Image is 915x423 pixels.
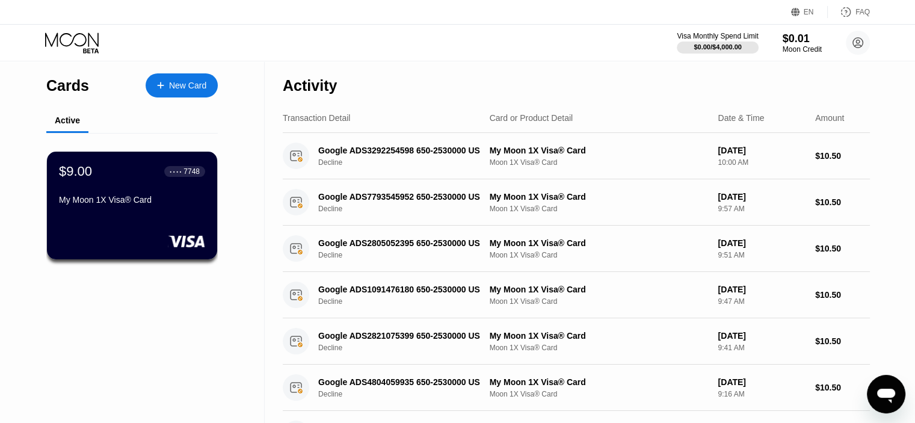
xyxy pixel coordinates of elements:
[318,377,483,387] div: Google ADS4804059935 650-2530000 US
[146,73,218,97] div: New Card
[318,238,483,248] div: Google ADS2805052395 650-2530000 US
[718,251,806,259] div: 9:51 AM
[677,32,758,54] div: Visa Monthly Spend Limit$0.00/$4,000.00
[318,205,496,213] div: Decline
[815,336,870,346] div: $10.50
[783,45,822,54] div: Moon Credit
[804,8,814,16] div: EN
[855,8,870,16] div: FAQ
[283,77,337,94] div: Activity
[718,146,806,155] div: [DATE]
[283,133,870,179] div: Google ADS3292254598 650-2530000 USDeclineMy Moon 1X Visa® CardMoon 1X Visa® Card[DATE]10:00 AM$1...
[815,244,870,253] div: $10.50
[46,77,89,94] div: Cards
[490,238,709,248] div: My Moon 1X Visa® Card
[718,377,806,387] div: [DATE]
[490,344,709,352] div: Moon 1X Visa® Card
[718,113,764,123] div: Date & Time
[318,297,496,306] div: Decline
[718,238,806,248] div: [DATE]
[183,167,200,176] div: 7748
[783,32,822,45] div: $0.01
[718,158,806,167] div: 10:00 AM
[283,226,870,272] div: Google ADS2805052395 650-2530000 USDeclineMy Moon 1X Visa® CardMoon 1X Visa® Card[DATE]9:51 AM$10.50
[318,285,483,294] div: Google ADS1091476180 650-2530000 US
[55,116,80,125] div: Active
[59,164,92,179] div: $9.00
[490,331,709,341] div: My Moon 1X Visa® Card
[283,113,350,123] div: Transaction Detail
[815,151,870,161] div: $10.50
[318,251,496,259] div: Decline
[867,375,905,413] iframe: Button to launch messaging window
[718,331,806,341] div: [DATE]
[815,197,870,207] div: $10.50
[318,344,496,352] div: Decline
[283,179,870,226] div: Google ADS7793545952 650-2530000 USDeclineMy Moon 1X Visa® CardMoon 1X Visa® Card[DATE]9:57 AM$10.50
[694,43,742,51] div: $0.00 / $4,000.00
[783,32,822,54] div: $0.01Moon Credit
[490,146,709,155] div: My Moon 1X Visa® Card
[718,344,806,352] div: 9:41 AM
[718,390,806,398] div: 9:16 AM
[318,158,496,167] div: Decline
[47,152,217,259] div: $9.00● ● ● ●7748My Moon 1X Visa® Card
[318,146,483,155] div: Google ADS3292254598 650-2530000 US
[791,6,828,18] div: EN
[490,205,709,213] div: Moon 1X Visa® Card
[318,390,496,398] div: Decline
[718,285,806,294] div: [DATE]
[815,113,844,123] div: Amount
[677,32,758,40] div: Visa Monthly Spend Limit
[170,170,182,173] div: ● ● ● ●
[490,390,709,398] div: Moon 1X Visa® Card
[283,318,870,365] div: Google ADS2821075399 650-2530000 USDeclineMy Moon 1X Visa® CardMoon 1X Visa® Card[DATE]9:41 AM$10.50
[490,297,709,306] div: Moon 1X Visa® Card
[490,113,573,123] div: Card or Product Detail
[718,297,806,306] div: 9:47 AM
[490,251,709,259] div: Moon 1X Visa® Card
[490,158,709,167] div: Moon 1X Visa® Card
[718,192,806,202] div: [DATE]
[815,383,870,392] div: $10.50
[490,285,709,294] div: My Moon 1X Visa® Card
[169,81,206,91] div: New Card
[490,377,709,387] div: My Moon 1X Visa® Card
[718,205,806,213] div: 9:57 AM
[815,290,870,300] div: $10.50
[490,192,709,202] div: My Moon 1X Visa® Card
[318,192,483,202] div: Google ADS7793545952 650-2530000 US
[828,6,870,18] div: FAQ
[283,272,870,318] div: Google ADS1091476180 650-2530000 USDeclineMy Moon 1X Visa® CardMoon 1X Visa® Card[DATE]9:47 AM$10.50
[283,365,870,411] div: Google ADS4804059935 650-2530000 USDeclineMy Moon 1X Visa® CardMoon 1X Visa® Card[DATE]9:16 AM$10.50
[318,331,483,341] div: Google ADS2821075399 650-2530000 US
[59,195,205,205] div: My Moon 1X Visa® Card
